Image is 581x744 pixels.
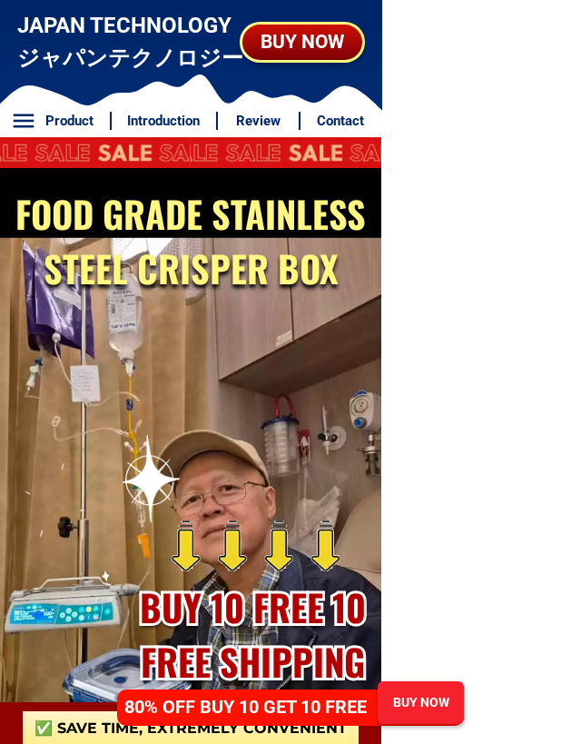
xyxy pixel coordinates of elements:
div: BUY NOW [378,693,464,712]
h2: FOOD GRADE STAINLESS STEEL CRISPER BOX [6,186,376,295]
h4: 80% OFF BUY 10 GET 10 FREE [124,693,386,720]
div: BUY NOW [242,27,363,56]
h3: JAPAN TECHNOLOGY ジャパンテクノロジー [17,9,245,74]
h6: Contact [310,111,371,132]
h6: Review [227,111,289,132]
h6: Introduction [122,111,206,132]
h3: ✅ Save time, Extremely convenient [23,718,359,739]
h6: Product [39,111,101,132]
h2: BUY 10 FREE 10 FREE SHIPPING [122,580,384,689]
